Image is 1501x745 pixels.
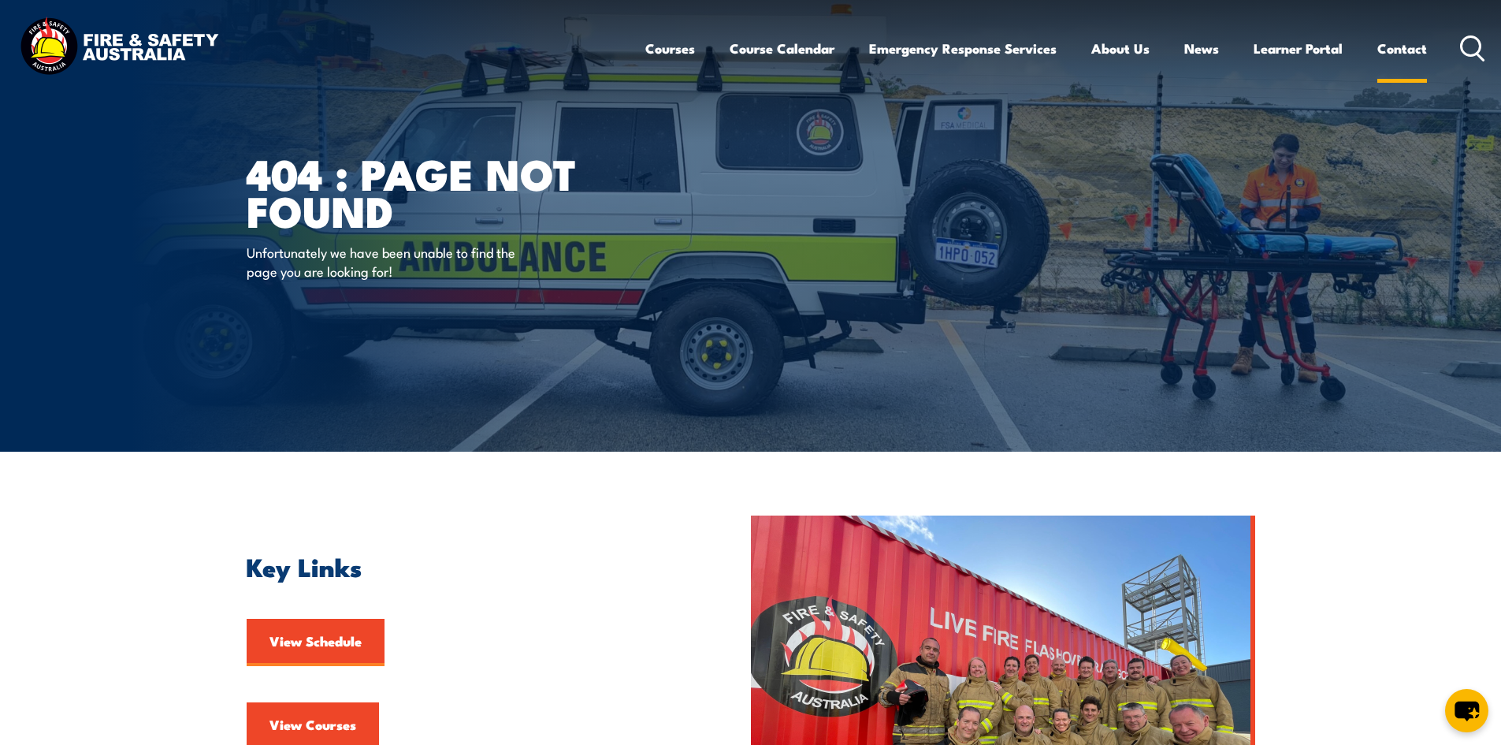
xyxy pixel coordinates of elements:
h2: Key Links [247,555,678,577]
a: Contact [1377,28,1427,69]
h1: 404 : Page Not Found [247,155,636,228]
a: Course Calendar [730,28,834,69]
a: About Us [1091,28,1150,69]
a: Courses [645,28,695,69]
a: Emergency Response Services [869,28,1057,69]
a: News [1184,28,1219,69]
a: Learner Portal [1254,28,1343,69]
a: View Schedule [247,619,385,666]
button: chat-button [1445,689,1488,732]
p: Unfortunately we have been unable to find the page you are looking for! [247,243,534,280]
